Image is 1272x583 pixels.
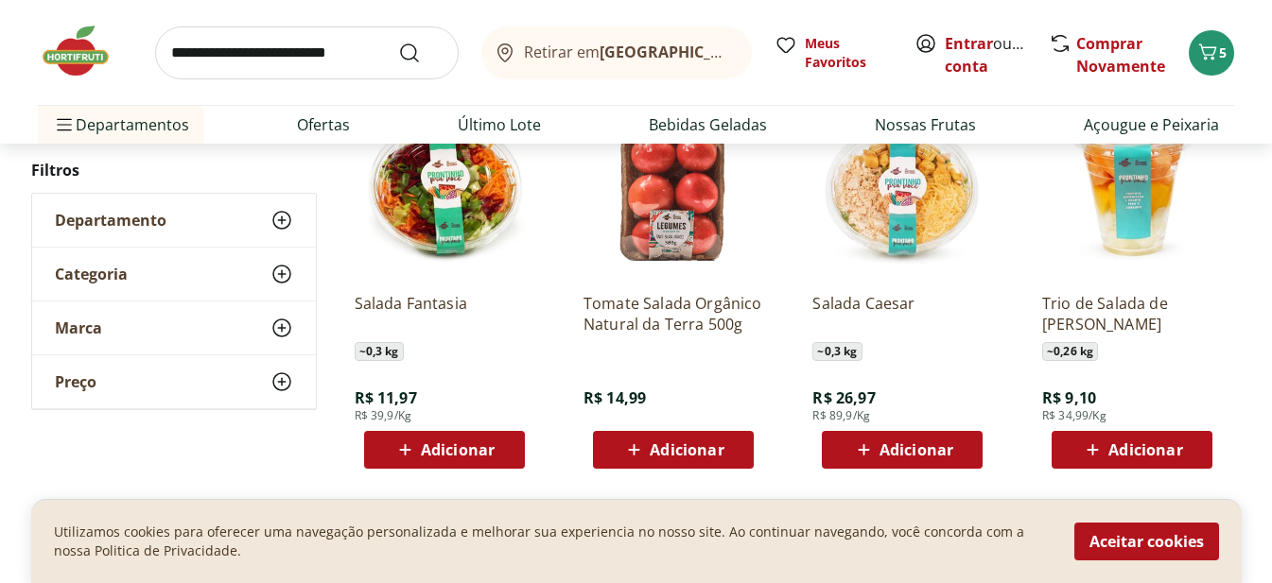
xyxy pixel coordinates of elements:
[584,387,646,408] span: R$ 14,99
[584,98,763,278] img: Tomate Salada Orgânico Natural da Terra 500g
[297,113,350,136] a: Ofertas
[945,33,993,54] a: Entrar
[1052,431,1212,469] button: Adicionar
[524,43,733,60] span: Retirar em
[822,431,983,469] button: Adicionar
[355,293,534,334] a: Salada Fantasia
[55,265,128,283] span: Categoria
[805,34,892,72] span: Meus Favoritos
[32,301,316,354] button: Marca
[812,387,875,408] span: R$ 26,97
[1042,293,1222,334] a: Trio de Salada de [PERSON_NAME]
[53,102,76,147] button: Menu
[55,372,96,391] span: Preço
[650,442,723,457] span: Adicionar
[398,42,444,64] button: Submit Search
[945,32,1029,77] span: ou
[880,442,953,457] span: Adicionar
[1084,113,1219,136] a: Açougue e Peixaria
[32,194,316,247] button: Departamento
[32,355,316,408] button: Preço
[1042,408,1106,423] span: R$ 34,99/Kg
[54,523,1052,560] p: Utilizamos cookies para oferecer uma navegação personalizada e melhorar sua experiencia no nosso ...
[1042,98,1222,278] img: Trio de Salada de Frutas Cortadinho
[1189,30,1234,76] button: Carrinho
[355,387,417,408] span: R$ 11,97
[1074,523,1219,560] button: Aceitar cookies
[812,408,870,423] span: R$ 89,9/Kg
[1108,442,1182,457] span: Adicionar
[55,211,166,230] span: Departamento
[649,113,767,136] a: Bebidas Geladas
[53,102,189,147] span: Departamentos
[945,33,1049,77] a: Criar conta
[1076,33,1165,77] a: Comprar Novamente
[355,342,404,361] span: ~ 0,3 kg
[481,26,752,79] button: Retirar em[GEOGRAPHIC_DATA]/[GEOGRAPHIC_DATA]
[355,98,534,278] img: Salada Fantasia
[458,113,541,136] a: Último Lote
[1219,43,1227,61] span: 5
[421,442,495,457] span: Adicionar
[1042,342,1098,361] span: ~ 0,26 kg
[38,23,132,79] img: Hortifruti
[364,431,525,469] button: Adicionar
[775,34,892,72] a: Meus Favoritos
[812,342,862,361] span: ~ 0,3 kg
[155,26,459,79] input: search
[812,293,992,334] a: Salada Caesar
[1042,387,1096,408] span: R$ 9,10
[55,318,102,337] span: Marca
[584,293,763,334] a: Tomate Salada Orgânico Natural da Terra 500g
[812,98,992,278] img: Salada Caesar
[31,151,317,189] h2: Filtros
[593,431,754,469] button: Adicionar
[355,408,412,423] span: R$ 39,9/Kg
[875,113,976,136] a: Nossas Frutas
[600,42,918,62] b: [GEOGRAPHIC_DATA]/[GEOGRAPHIC_DATA]
[32,248,316,300] button: Categoria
